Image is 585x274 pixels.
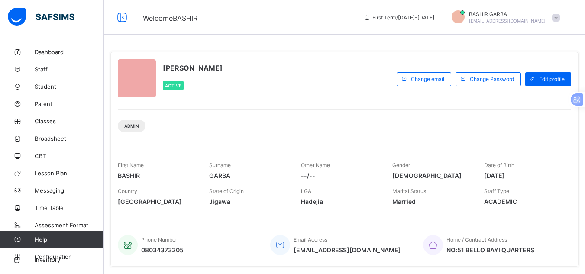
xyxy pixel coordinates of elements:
span: [EMAIL_ADDRESS][DOMAIN_NAME] [469,18,546,23]
span: Staff Type [484,188,509,194]
span: BASHIR [118,172,196,179]
span: Other Name [301,162,330,168]
span: Hadejia [301,198,379,205]
span: First Name [118,162,144,168]
span: Phone Number [141,236,177,243]
span: --/-- [301,172,379,179]
span: session/term information [364,14,434,21]
span: [DATE] [484,172,562,179]
img: safsims [8,8,74,26]
span: NO:51 BELLO BAYI QUARTERS [446,246,534,254]
span: 08034373205 [141,246,184,254]
span: Broadsheet [35,135,104,142]
span: ACADEMIC [484,198,562,205]
span: Time Table [35,204,104,211]
span: Active [165,83,181,88]
span: Help [35,236,103,243]
span: Married [392,198,471,205]
span: [GEOGRAPHIC_DATA] [118,198,196,205]
span: Messaging [35,187,104,194]
span: BASHIR GARBA [469,11,546,17]
span: Marital Status [392,188,426,194]
span: Surname [209,162,231,168]
div: BASHIRGARBA [443,10,564,25]
span: Country [118,188,137,194]
span: Assessment Format [35,222,104,229]
span: Date of Birth [484,162,514,168]
span: Parent [35,100,104,107]
span: Home / Contract Address [446,236,507,243]
span: CBT [35,152,104,159]
span: Edit profile [539,76,565,82]
span: Email Address [294,236,327,243]
span: Staff [35,66,104,73]
span: [EMAIL_ADDRESS][DOMAIN_NAME] [294,246,401,254]
span: LGA [301,188,311,194]
span: [PERSON_NAME] [163,64,223,72]
span: Admin [124,123,139,129]
span: Student [35,83,104,90]
span: State of Origin [209,188,244,194]
span: [DEMOGRAPHIC_DATA] [392,172,471,179]
span: Change email [411,76,444,82]
span: Gender [392,162,410,168]
span: Jigawa [209,198,288,205]
span: Classes [35,118,104,125]
span: Configuration [35,253,103,260]
span: Welcome BASHIR [143,14,197,23]
span: Lesson Plan [35,170,104,177]
span: Change Password [470,76,514,82]
span: Dashboard [35,48,104,55]
span: GARBA [209,172,288,179]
